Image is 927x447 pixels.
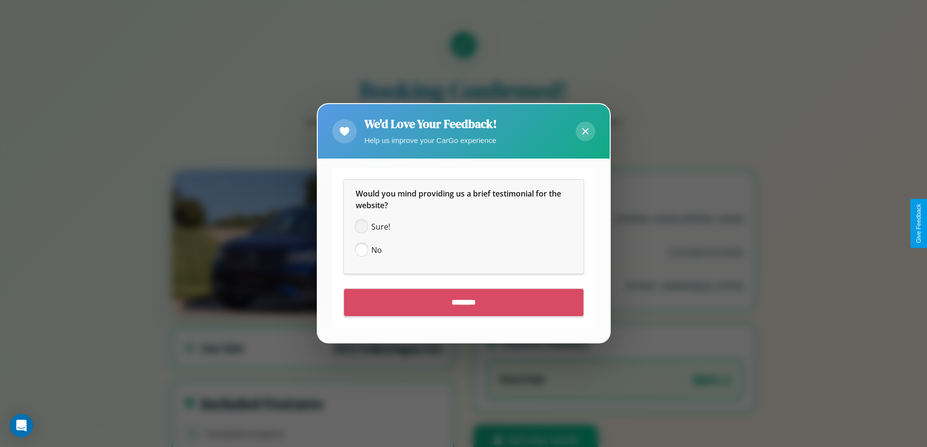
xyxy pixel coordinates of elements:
[364,116,497,132] h2: We'd Love Your Feedback!
[356,189,563,211] span: Would you mind providing us a brief testimonial for the website?
[10,414,33,437] div: Open Intercom Messenger
[915,204,922,243] div: Give Feedback
[364,134,497,147] p: Help us improve your CarGo experience
[371,221,390,233] span: Sure!
[371,245,382,256] span: No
